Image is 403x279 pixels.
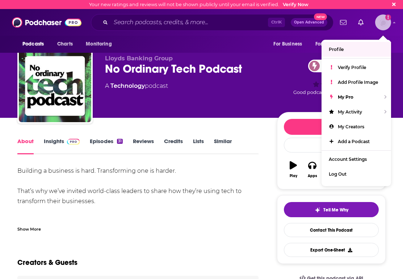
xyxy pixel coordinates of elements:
ul: Show profile menu [322,40,391,186]
span: My Pro [338,94,353,100]
button: open menu [311,37,361,51]
input: Search podcasts, credits, & more... [111,17,268,28]
span: Add a Podcast [338,139,370,144]
a: Account Settings [322,152,391,167]
button: open menu [17,37,53,51]
span: For Business [273,39,302,49]
div: 43Good podcast? Give it some love! [277,55,386,100]
span: Lloyds Banking Group [105,55,173,62]
img: Podchaser Pro [67,139,80,145]
button: Follow [284,119,379,135]
span: Podcasts [22,39,44,49]
a: Technology [110,82,145,89]
img: tell me why sparkle [315,207,320,213]
div: Your new ratings and reviews will not be shown publicly until your email is verified. [89,2,308,7]
span: My Activity [338,109,362,115]
span: Add Profile Image [338,80,378,85]
a: Lists [193,138,204,154]
a: Add Profile Image [322,75,391,90]
img: Podchaser - Follow, Share and Rate Podcasts [12,16,81,29]
div: Search podcasts, credits, & more... [91,14,333,31]
span: My Creators [338,124,364,129]
span: Profile [329,47,344,52]
span: Open Advanced [294,21,324,24]
button: open menu [359,37,386,51]
button: Open AdvancedNew [291,18,327,27]
a: 43 [308,60,335,72]
img: User Profile [375,14,391,30]
a: Charts [53,37,77,51]
a: Show notifications dropdown [337,16,349,29]
button: Show profile menu [375,14,391,30]
a: Verify Now [283,2,308,7]
span: Verify Profile [338,65,366,70]
div: A podcast [105,82,168,90]
a: Contact This Podcast [284,223,379,237]
div: Rate [284,138,379,153]
button: open menu [81,37,121,51]
div: Play [290,174,297,178]
span: Tell Me Why [323,207,348,213]
img: No Ordinary Tech Podcast [19,50,91,122]
span: For Podcasters [315,39,350,49]
span: Account Settings [329,156,367,162]
svg: Email not verified [385,14,391,20]
a: Reviews [133,138,154,154]
span: New [314,13,327,20]
h2: Creators & Guests [17,258,77,267]
a: Profile [322,42,391,57]
div: Apps [308,174,317,178]
div: 31 [117,139,123,144]
a: Show notifications dropdown [355,16,366,29]
a: My Creators [322,119,391,134]
span: Logged in as atenbroek [375,14,391,30]
a: About [17,138,34,154]
span: Monitoring [86,39,112,49]
button: open menu [268,37,311,51]
span: Ctrl K [268,18,285,27]
button: Export One-Sheet [284,243,379,257]
a: Add a Podcast [322,134,391,149]
a: Episodes31 [90,138,123,154]
button: tell me why sparkleTell Me Why [284,202,379,217]
span: Log Out [329,171,347,177]
span: Charts [57,39,73,49]
a: Credits [164,138,183,154]
button: Play [284,156,303,183]
button: Apps [303,156,322,183]
a: InsightsPodchaser Pro [44,138,80,154]
a: Similar [214,138,232,154]
span: More [364,39,377,49]
span: Good podcast? Give it some love! [293,90,369,95]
